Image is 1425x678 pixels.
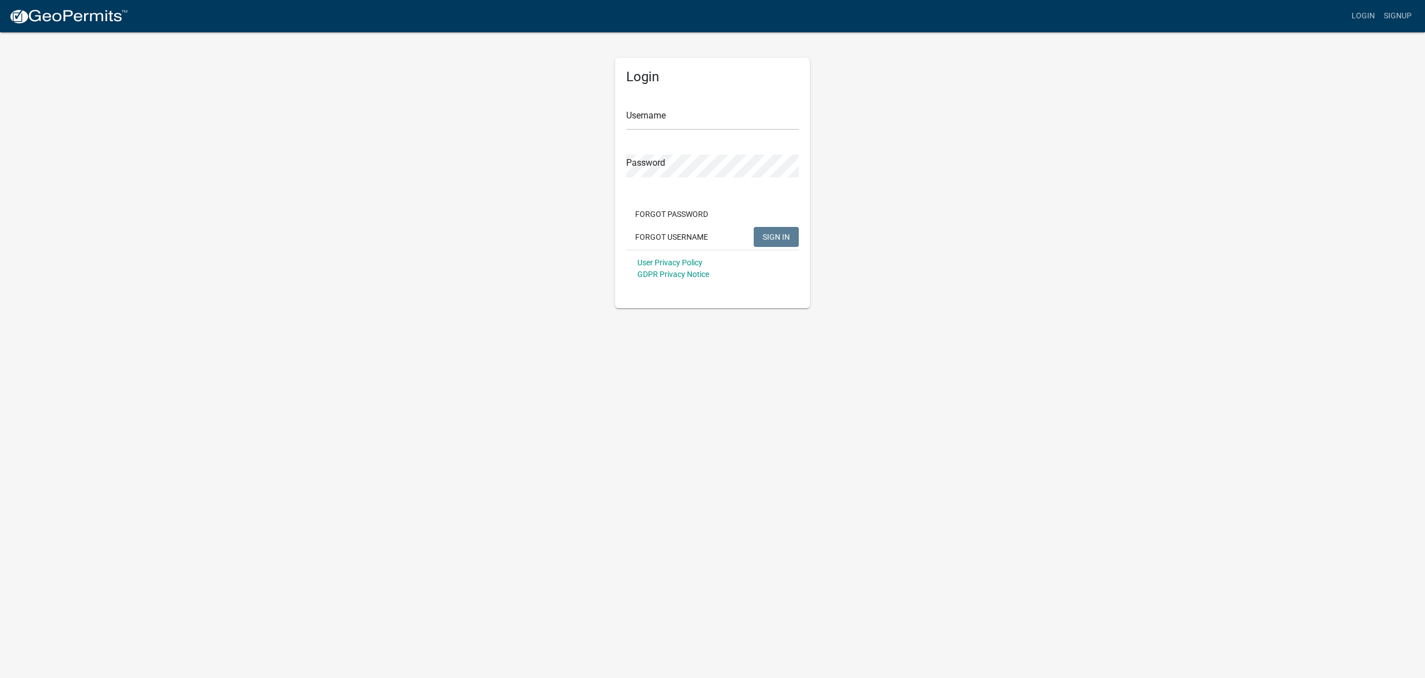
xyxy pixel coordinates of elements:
[637,258,702,267] a: User Privacy Policy
[626,204,717,224] button: Forgot Password
[637,270,709,279] a: GDPR Privacy Notice
[626,227,717,247] button: Forgot Username
[754,227,799,247] button: SIGN IN
[1347,6,1379,27] a: Login
[626,69,799,85] h5: Login
[1379,6,1416,27] a: Signup
[763,232,790,241] span: SIGN IN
